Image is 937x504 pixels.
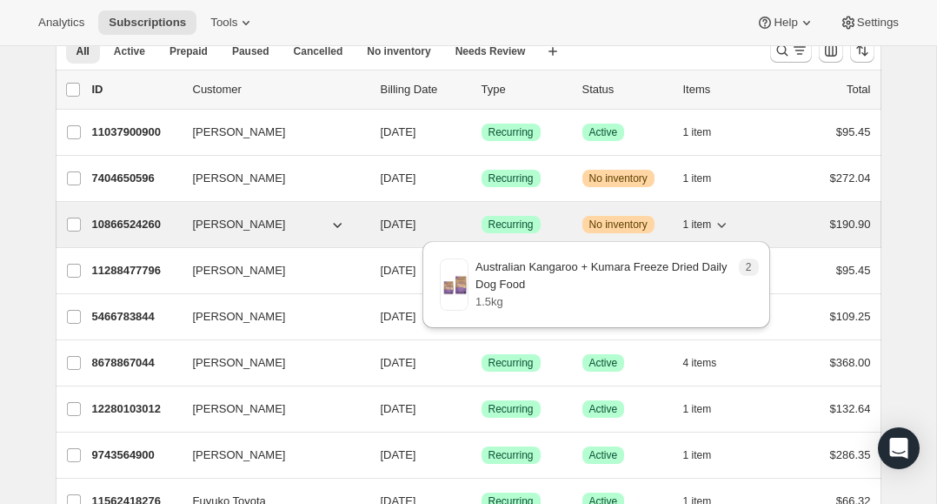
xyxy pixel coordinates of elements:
span: Active [589,125,618,139]
button: Customize table column order and visibility [819,38,843,63]
span: [DATE] [381,171,416,185]
button: [PERSON_NAME] [183,257,356,285]
span: 4 items [683,356,717,370]
p: Customer [193,81,367,98]
span: $95.45 [836,125,871,138]
span: $272.04 [830,171,871,185]
button: 1 item [683,166,731,191]
button: [PERSON_NAME] [183,303,356,331]
span: [DATE] [381,218,416,231]
span: Settings [857,16,899,30]
span: [PERSON_NAME] [193,400,286,418]
p: 5466783844 [92,308,179,326]
span: 1 item [683,125,712,139]
button: Help [746,10,825,35]
span: Recurring [488,402,534,416]
span: Recurring [488,171,534,185]
span: Recurring [488,125,534,139]
button: 1 item [683,443,731,467]
span: Prepaid [169,44,208,58]
span: $95.45 [836,264,871,277]
p: 1.5kg [475,293,730,311]
span: $190.90 [830,218,871,231]
p: 11037900900 [92,124,179,141]
span: No inventory [589,218,648,232]
button: [PERSON_NAME] [183,395,356,423]
span: Paused [232,44,269,58]
div: Open Intercom Messenger [878,427,920,469]
span: Subscriptions [109,16,186,30]
button: Analytics [28,10,95,35]
span: No inventory [367,44,430,58]
div: Type [482,81,568,98]
div: 7404650596[PERSON_NAME][DATE]SuccessRecurringWarningNo inventory1 item$272.04 [92,166,871,191]
div: 12280103012[PERSON_NAME][DATE]SuccessRecurringSuccessActive1 item$132.64 [92,397,871,421]
button: 1 item [683,212,731,237]
span: Recurring [488,218,534,232]
span: No inventory [589,171,648,185]
span: [DATE] [381,356,416,369]
span: 2 [746,260,752,274]
button: Settings [829,10,909,35]
span: $368.00 [830,356,871,369]
span: [PERSON_NAME] [193,170,286,187]
p: 12280103012 [92,400,179,418]
span: [DATE] [381,310,416,323]
span: 1 item [683,218,712,232]
p: 9743564900 [92,447,179,464]
button: [PERSON_NAME] [183,211,356,239]
span: [PERSON_NAME] [193,308,286,326]
span: Recurring [488,356,534,370]
p: 7404650596 [92,170,179,187]
span: Needs Review [455,44,526,58]
button: Search and filter results [770,38,812,63]
span: Recurring [488,448,534,462]
span: Cancelled [294,44,343,58]
p: 8678867044 [92,354,179,372]
p: Total [847,81,870,98]
span: 1 item [683,171,712,185]
span: [DATE] [381,264,416,277]
div: 9743564900[PERSON_NAME][DATE]SuccessRecurringSuccessActive1 item$286.35 [92,443,871,467]
p: 11288477796 [92,262,179,279]
button: 4 items [683,351,736,375]
span: Analytics [38,16,84,30]
span: [DATE] [381,402,416,415]
span: 1 item [683,448,712,462]
span: [PERSON_NAME] [193,216,286,233]
span: All [76,44,90,58]
span: [PERSON_NAME] [193,262,286,279]
button: 1 item [683,120,731,144]
button: 1 item [683,397,731,421]
span: [PERSON_NAME] [193,354,286,372]
span: [PERSON_NAME] [193,124,286,141]
span: Active [114,44,145,58]
span: [PERSON_NAME] [193,447,286,464]
div: 11288477796[PERSON_NAME][DATE]SuccessRecurringWarningNo inventory1 item$95.45 [92,259,871,283]
button: [PERSON_NAME] [183,349,356,377]
span: Tools [210,16,237,30]
p: Billing Date [381,81,468,98]
button: Tools [200,10,265,35]
button: [PERSON_NAME] [183,118,356,146]
span: $109.25 [830,310,871,323]
button: Create new view [539,39,567,64]
span: Active [589,448,618,462]
span: Active [589,402,618,416]
span: [DATE] [381,448,416,461]
div: 5466783844[PERSON_NAME][DATE]SuccessRecurringWarningNo inventory1 item$109.25 [92,305,871,329]
p: 10866524260 [92,216,179,233]
button: [PERSON_NAME] [183,165,356,192]
span: [DATE] [381,125,416,138]
button: Sort the results [850,38,874,63]
span: Help [774,16,797,30]
p: Status [582,81,669,98]
button: Subscriptions [98,10,196,35]
span: 1 item [683,402,712,416]
span: Active [589,356,618,370]
p: ID [92,81,179,98]
span: $132.64 [830,402,871,415]
div: 8678867044[PERSON_NAME][DATE]SuccessRecurringSuccessActive4 items$368.00 [92,351,871,375]
div: 11037900900[PERSON_NAME][DATE]SuccessRecurringSuccessActive1 item$95.45 [92,120,871,144]
div: Items [683,81,770,98]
